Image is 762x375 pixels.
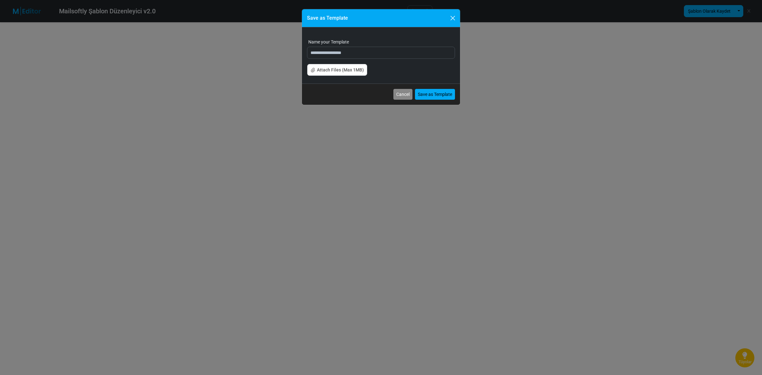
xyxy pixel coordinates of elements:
[393,89,412,100] button: Cancel
[307,39,349,45] label: Name your Template
[307,64,367,76] button: Attach Files (Max 1MB)
[415,89,455,100] button: Save as Template
[448,13,458,23] button: Close
[307,14,348,22] h6: Save as Template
